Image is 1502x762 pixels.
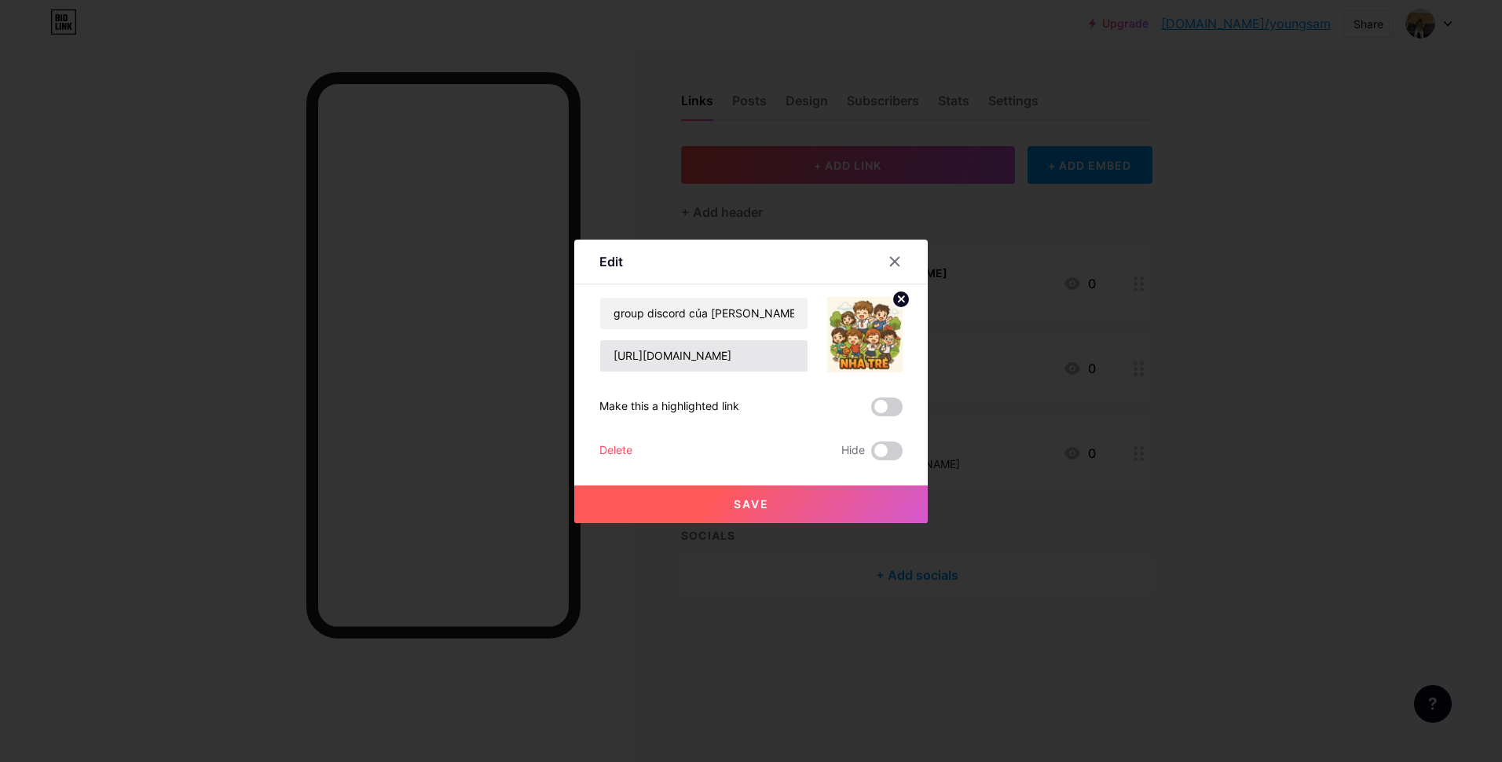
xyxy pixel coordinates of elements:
span: Save [734,497,769,511]
div: Edit [599,252,623,271]
button: Save [574,485,928,523]
span: Hide [841,441,865,460]
input: Title [600,298,808,329]
div: Delete [599,441,632,460]
input: URL [600,340,808,372]
div: Make this a highlighted link [599,397,739,416]
img: link_thumbnail [827,297,903,372]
